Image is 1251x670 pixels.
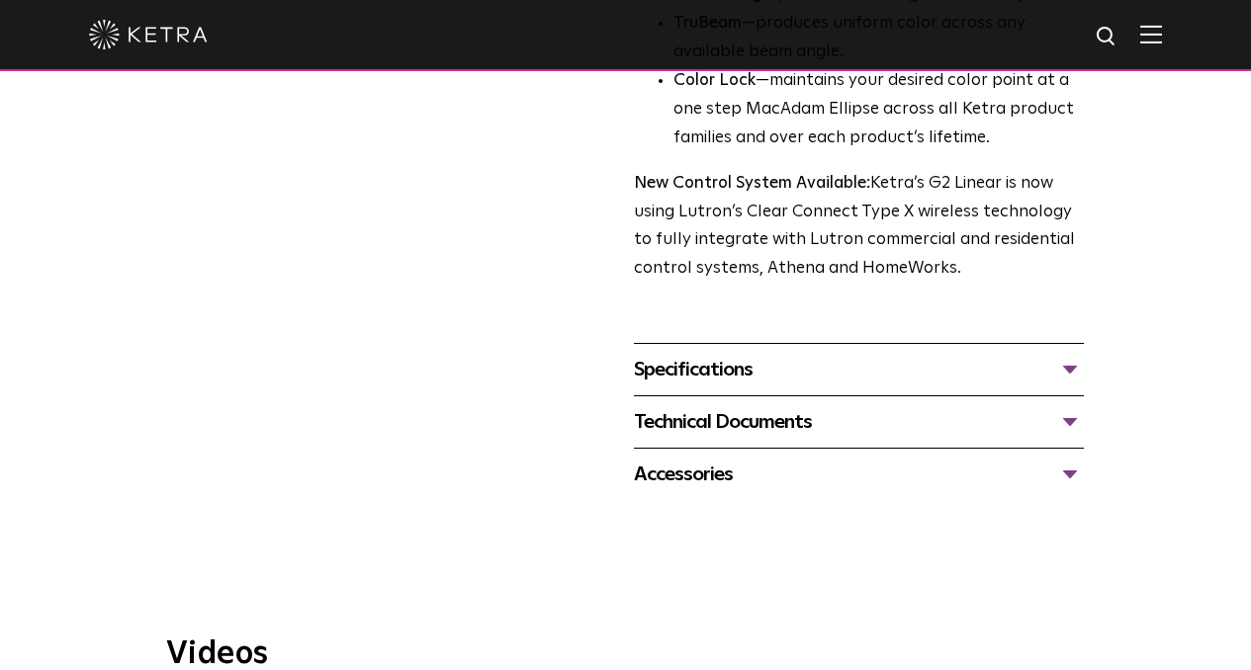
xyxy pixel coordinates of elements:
[1140,25,1162,43] img: Hamburger%20Nav.svg
[634,170,1084,285] p: Ketra’s G2 Linear is now using Lutron’s Clear Connect Type X wireless technology to fully integra...
[89,20,208,49] img: ketra-logo-2019-white
[634,354,1084,385] div: Specifications
[634,175,870,192] strong: New Control System Available:
[634,406,1084,438] div: Technical Documents
[166,638,1086,670] h3: Videos
[673,67,1084,153] li: —maintains your desired color point at a one step MacAdam Ellipse across all Ketra product famili...
[1095,25,1119,49] img: search icon
[634,459,1084,490] div: Accessories
[673,72,756,89] strong: Color Lock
